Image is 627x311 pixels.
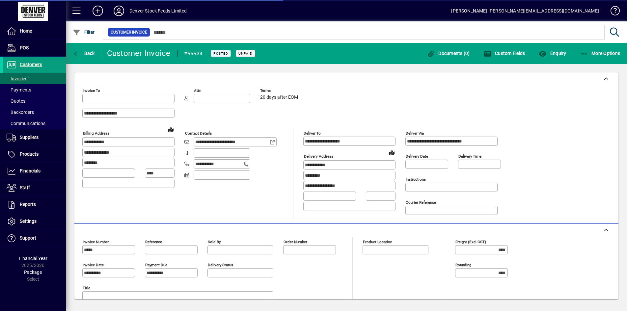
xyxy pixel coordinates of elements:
[107,48,171,59] div: Customer Invoice
[20,151,39,157] span: Products
[66,47,102,59] app-page-header-button: Back
[20,185,30,190] span: Staff
[20,202,36,207] span: Reports
[19,256,47,261] span: Financial Year
[3,73,66,84] a: Invoices
[539,51,566,56] span: Enquiry
[3,23,66,39] a: Home
[73,30,95,35] span: Filter
[3,84,66,95] a: Payments
[20,62,42,67] span: Customers
[3,40,66,56] a: POS
[3,180,66,196] a: Staff
[83,286,90,290] mat-label: Title
[537,47,568,59] button: Enquiry
[71,47,96,59] button: Back
[455,263,471,267] mat-label: Rounding
[208,240,221,244] mat-label: Sold by
[111,29,147,36] span: Customer Invoice
[387,147,397,158] a: View on map
[3,118,66,129] a: Communications
[7,76,27,81] span: Invoices
[73,51,95,56] span: Back
[606,1,619,23] a: Knowledge Base
[166,124,176,135] a: View on map
[427,51,470,56] span: Documents (0)
[213,51,228,56] span: Posted
[3,213,66,230] a: Settings
[425,47,472,59] button: Documents (0)
[83,240,109,244] mat-label: Invoice number
[406,154,428,159] mat-label: Delivery date
[458,154,481,159] mat-label: Delivery time
[482,47,527,59] button: Custom Fields
[3,230,66,246] a: Support
[20,28,32,34] span: Home
[579,47,622,59] button: More Options
[406,177,426,182] mat-label: Instructions
[3,196,66,213] a: Reports
[451,6,599,16] div: [PERSON_NAME] [PERSON_NAME][EMAIL_ADDRESS][DOMAIN_NAME]
[406,200,436,205] mat-label: Courier Reference
[87,5,108,17] button: Add
[484,51,525,56] span: Custom Fields
[20,135,39,140] span: Suppliers
[83,88,100,93] mat-label: Invoice To
[20,219,37,224] span: Settings
[24,270,42,275] span: Package
[145,263,167,267] mat-label: Payment due
[3,129,66,146] a: Suppliers
[406,131,424,136] mat-label: Deliver via
[284,240,307,244] mat-label: Order number
[129,6,187,16] div: Denver Stock Feeds Limited
[238,51,253,56] span: Unpaid
[260,95,298,100] span: 20 days after EOM
[3,163,66,179] a: Financials
[194,88,201,93] mat-label: Attn
[83,263,104,267] mat-label: Invoice date
[7,98,25,104] span: Quotes
[580,51,620,56] span: More Options
[7,110,34,115] span: Backorders
[7,121,45,126] span: Communications
[455,240,486,244] mat-label: Freight (excl GST)
[3,146,66,163] a: Products
[260,89,300,93] span: Terms
[7,87,31,92] span: Payments
[20,45,29,50] span: POS
[208,263,233,267] mat-label: Delivery status
[184,48,203,59] div: #55534
[3,107,66,118] a: Backorders
[20,168,41,173] span: Financials
[145,240,162,244] mat-label: Reference
[363,240,392,244] mat-label: Product location
[3,95,66,107] a: Quotes
[71,26,96,38] button: Filter
[108,5,129,17] button: Profile
[304,131,321,136] mat-label: Deliver To
[20,235,36,241] span: Support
